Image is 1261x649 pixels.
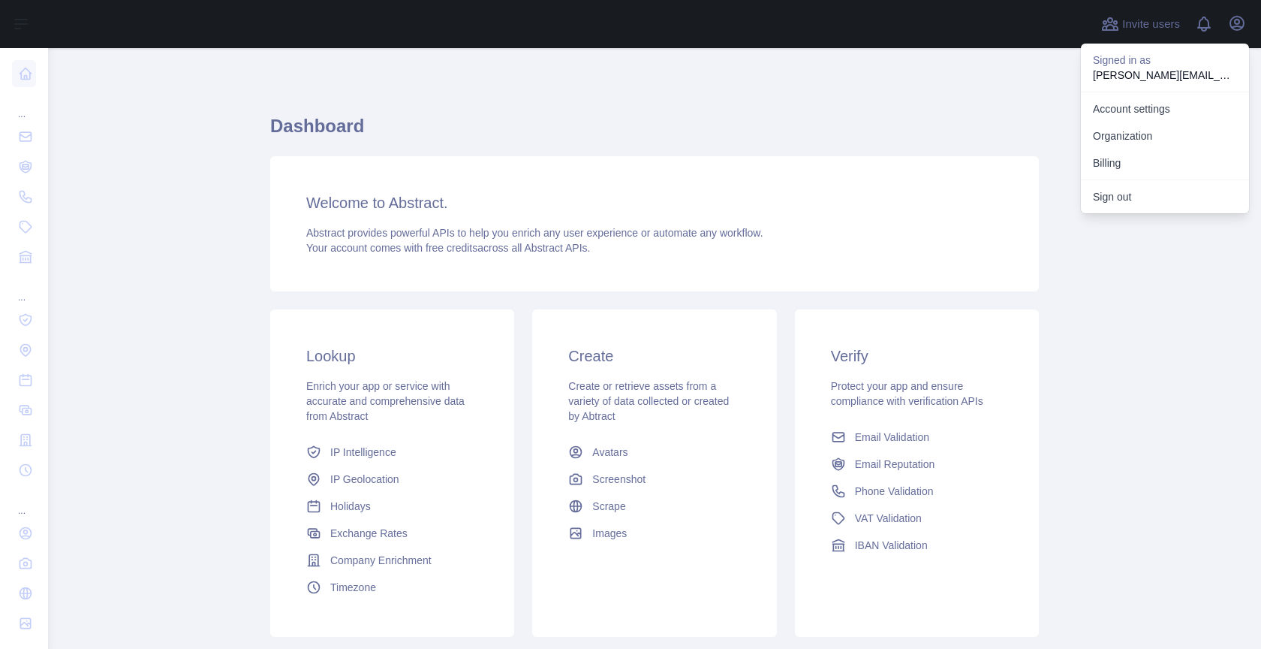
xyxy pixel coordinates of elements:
a: Account settings [1081,95,1249,122]
a: Scrape [562,493,746,520]
div: ... [12,273,36,303]
h3: Create [568,346,740,367]
span: Enrich your app or service with accurate and comprehensive data from Abstract [306,380,465,422]
a: VAT Validation [825,505,1009,532]
p: [PERSON_NAME][EMAIL_ADDRESS][PERSON_NAME][DOMAIN_NAME] [1093,68,1237,83]
span: Scrape [592,499,625,514]
a: Company Enrichment [300,547,484,574]
span: Exchange Rates [330,526,408,541]
a: Exchange Rates [300,520,484,547]
h3: Verify [831,346,1003,367]
a: Screenshot [562,466,746,493]
h3: Lookup [306,346,478,367]
span: Company Enrichment [330,553,432,568]
a: IP Intelligence [300,439,484,466]
span: Email Reputation [855,457,935,472]
a: Email Reputation [825,451,1009,478]
a: IBAN Validation [825,532,1009,559]
span: Create or retrieve assets from a variety of data collected or created by Abtract [568,380,729,422]
div: ... [12,90,36,120]
span: Email Validation [855,430,929,445]
span: Invite users [1122,16,1180,33]
div: ... [12,487,36,517]
a: Images [562,520,746,547]
h3: Welcome to Abstract. [306,192,1003,213]
a: Phone Validation [825,478,1009,505]
span: VAT Validation [855,511,922,526]
button: Billing [1081,149,1249,177]
button: Sign out [1081,183,1249,210]
span: Timezone [330,580,376,595]
span: Images [592,526,627,541]
span: Screenshot [592,472,646,487]
span: IP Intelligence [330,445,396,460]
h1: Dashboard [270,114,1039,150]
span: Abstract provides powerful APIs to help you enrich any user experience or automate any workflow. [306,227,763,239]
span: Your account comes with across all Abstract APIs. [306,242,590,254]
span: Holidays [330,499,371,514]
span: Avatars [592,445,627,460]
a: Holidays [300,493,484,520]
span: free credits [426,242,477,254]
span: Phone Validation [855,484,934,499]
span: Protect your app and ensure compliance with verification APIs [831,380,983,407]
a: Timezone [300,574,484,601]
span: IBAN Validation [855,538,928,553]
a: IP Geolocation [300,466,484,493]
a: Email Validation [825,424,1009,451]
a: Organization [1081,122,1249,149]
button: Invite users [1098,12,1183,36]
a: Avatars [562,439,746,466]
span: IP Geolocation [330,472,399,487]
p: Signed in as [1093,53,1237,68]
